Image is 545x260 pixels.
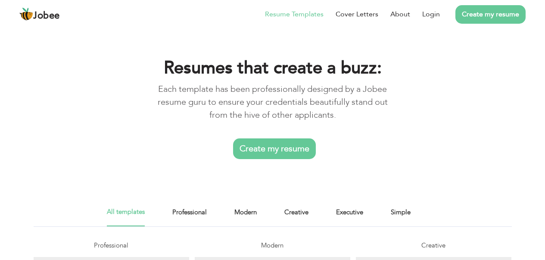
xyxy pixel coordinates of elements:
[33,11,60,21] span: Jobee
[422,9,440,19] a: Login
[336,9,378,19] a: Cover Letters
[390,9,410,19] a: About
[284,207,308,226] a: Creative
[421,241,445,250] span: Creative
[261,241,283,250] span: Modern
[157,83,388,122] p: Each template has been professionally designed by a Jobee resume guru to ensure your credentials ...
[391,207,411,226] a: Simple
[94,241,128,250] span: Professional
[172,207,207,226] a: Professional
[233,138,316,159] a: Create my resume
[336,207,363,226] a: Executive
[19,7,33,21] img: jobee.io
[107,207,145,226] a: All templates
[157,57,388,79] h1: Resumes that create a buzz:
[265,9,324,19] a: Resume Templates
[234,207,257,226] a: Modern
[455,5,526,24] a: Create my resume
[19,7,60,21] a: Jobee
